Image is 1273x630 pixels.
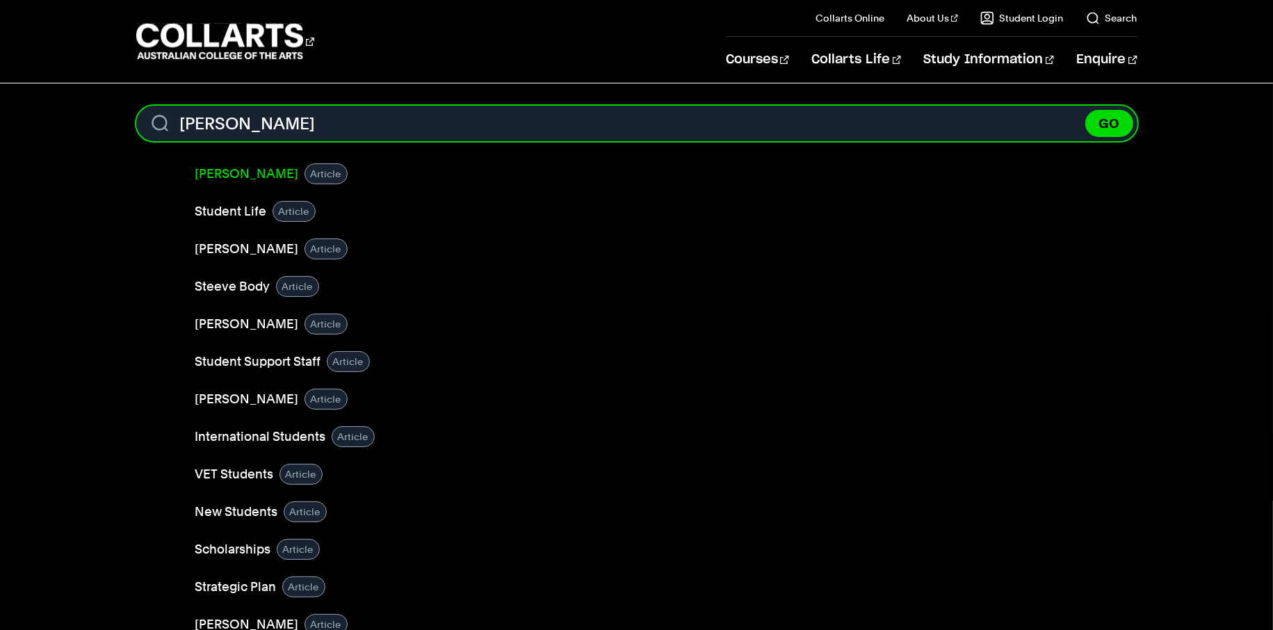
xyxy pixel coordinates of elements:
[816,11,884,25] a: Collarts Online
[305,163,348,184] div: Article
[136,106,1137,141] input: Enter Search Term
[332,426,375,447] div: Article
[305,239,348,259] div: Article
[923,37,1054,83] a: Study Information
[195,502,278,522] a: New Students
[136,22,314,61] div: Go to homepage
[305,389,348,410] div: Article
[284,501,327,522] div: Article
[195,164,299,184] a: [PERSON_NAME]
[195,239,299,259] a: [PERSON_NAME]
[195,202,267,221] a: Student Life
[726,37,789,83] a: Courses
[195,540,271,559] a: Scholarships
[279,464,323,485] div: Article
[195,389,299,409] a: [PERSON_NAME]
[195,465,274,484] a: VET Students
[136,106,1137,141] form: Search
[195,577,277,597] a: Strategic Plan
[811,37,901,83] a: Collarts Life
[277,539,320,560] div: Article
[1076,37,1137,83] a: Enquire
[305,314,348,334] div: Article
[195,427,326,446] a: International Students
[327,351,370,372] div: Article
[1086,11,1137,25] a: Search
[907,11,958,25] a: About Us
[273,201,316,222] div: Article
[276,276,319,297] div: Article
[195,314,299,334] a: [PERSON_NAME]
[1085,110,1133,137] button: GO
[980,11,1064,25] a: Student Login
[195,352,321,371] a: Student Support Staff
[195,277,270,296] a: Steeve Body
[282,576,325,597] div: Article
